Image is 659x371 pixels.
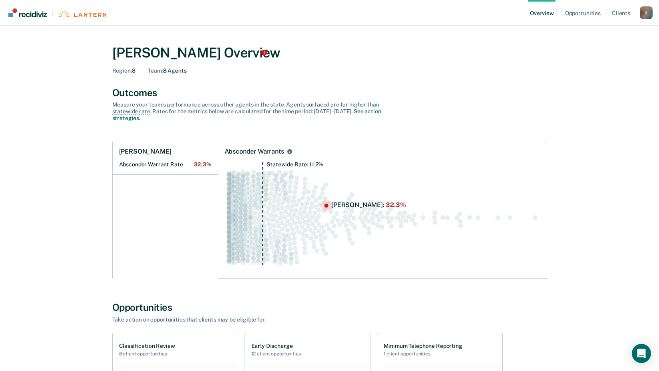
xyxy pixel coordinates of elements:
h2: Absconder Warrant Rate [119,161,211,168]
span: 32.3% [194,161,211,168]
h1: [PERSON_NAME] [119,148,171,156]
div: Open Intercom Messenger [632,344,651,363]
a: [PERSON_NAME]Absconder Warrant Rate32.3% [113,141,218,175]
div: Measure your team’s performance across other agent s in the state. Agent s surfaced are . Rates f... [112,101,392,121]
img: Lantern [58,11,106,17]
span: | [47,10,58,17]
div: Absconder Warrants [225,148,284,156]
div: Tooltip anchor [261,49,268,56]
div: Take action on opportunities that clients may be eligible for. [112,316,392,323]
span: Region : [112,67,132,74]
div: B [640,6,653,19]
div: Swarm plot of all absconder warrant rates in the state for ALL caseloads, highlighting values of ... [225,162,540,272]
h2: 1 client opportunities [384,351,462,357]
h1: Classification Review [119,343,175,349]
button: Absconder Warrants [286,148,294,156]
div: Opportunities [112,302,547,313]
h2: 12 client opportunities [251,351,301,357]
span: far higher than statewide rate [112,101,379,115]
div: [PERSON_NAME] Overview [112,45,547,61]
h1: Minimum Telephone Reporting [384,343,462,349]
div: 8 [112,67,135,74]
button: Profile dropdown button [640,6,653,19]
h1: Early Discharge [251,343,301,349]
span: Team : [148,67,163,74]
h2: 8 client opportunities [119,351,175,357]
a: See action strategies. [112,108,381,121]
tspan: Statewide Rate: 11.2% [267,161,323,168]
div: Outcomes [112,87,547,99]
div: 8 Agents [148,67,186,74]
img: Recidiviz [8,8,47,17]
